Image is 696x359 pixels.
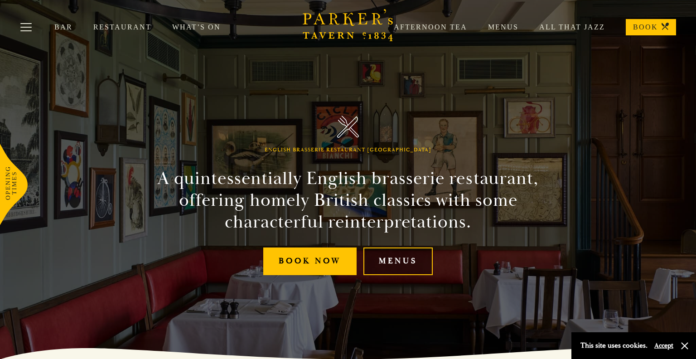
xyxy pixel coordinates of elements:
[363,247,433,275] a: Menus
[263,247,357,275] a: Book Now
[337,116,359,138] img: Parker's Tavern Brasserie Cambridge
[141,168,555,233] h2: A quintessentially English brasserie restaurant, offering homely British classics with some chara...
[580,339,648,352] p: This site uses cookies.
[654,341,673,350] button: Accept
[680,341,689,350] button: Close and accept
[265,147,431,153] h1: English Brasserie Restaurant [GEOGRAPHIC_DATA]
